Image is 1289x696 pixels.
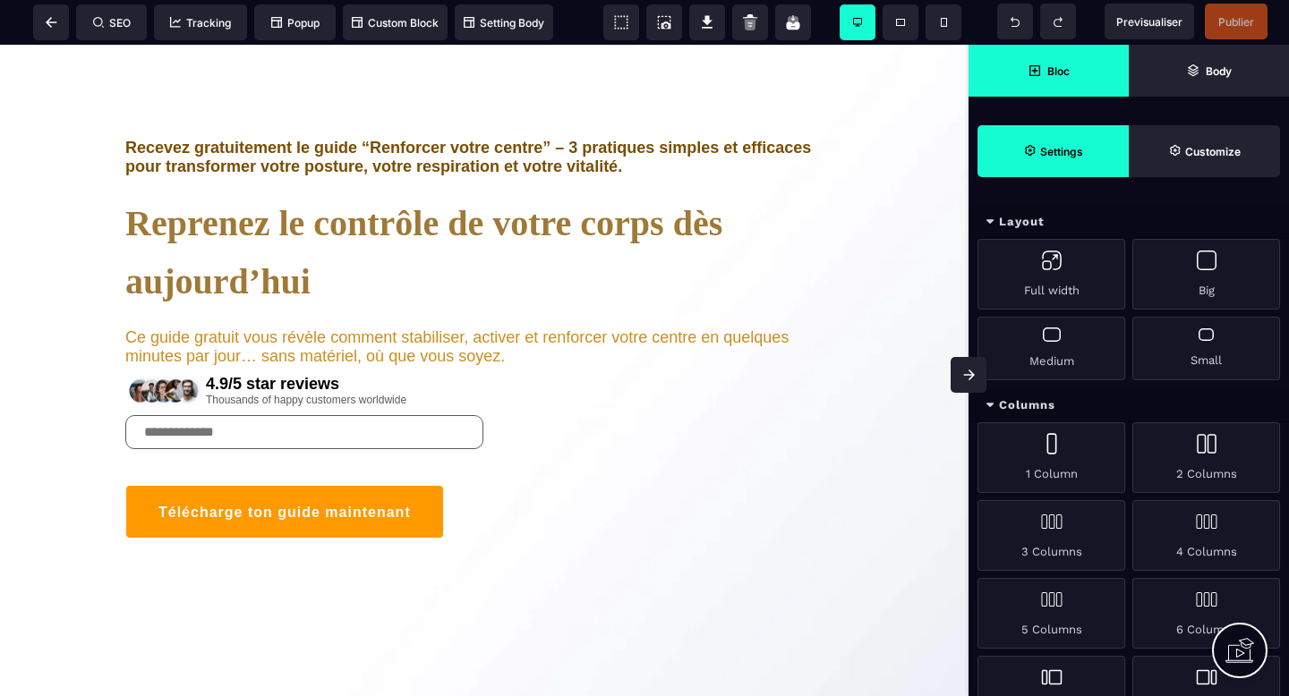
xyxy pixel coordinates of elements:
div: 5 Columns [977,578,1125,649]
span: SEO [93,16,131,30]
span: Screenshot [646,4,682,40]
strong: Customize [1185,145,1241,158]
button: Télécharge ton guide maintenant [125,440,444,494]
strong: Body [1206,64,1232,78]
div: Layout [969,206,1289,239]
span: Publier [1218,15,1254,29]
span: Open Layer Manager [1129,45,1289,97]
span: Setting Body [464,16,544,30]
span: Open Style Manager [1129,125,1280,177]
strong: Settings [1040,145,1083,158]
span: Open Blocks [969,45,1129,97]
div: Small [1132,317,1280,380]
strong: Bloc [1047,64,1070,78]
div: Columns [969,389,1289,422]
div: Medium [977,317,1125,380]
div: 3 Columns [977,500,1125,571]
span: View components [603,4,639,40]
div: Full width [977,239,1125,310]
div: Big [1132,239,1280,310]
span: Previsualiser [1116,15,1182,29]
span: Popup [271,16,320,30]
div: 1 Column [977,422,1125,493]
div: 4 Columns [1132,500,1280,571]
div: 2 Columns [1132,422,1280,493]
span: Preview [1105,4,1194,39]
img: 7ce4f1d884bec3e3122cfe95a8df0004_rating.png [125,328,206,364]
span: Tracking [170,16,231,30]
div: 6 Columns [1132,578,1280,649]
span: Settings [977,125,1129,177]
span: Custom Block [352,16,439,30]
